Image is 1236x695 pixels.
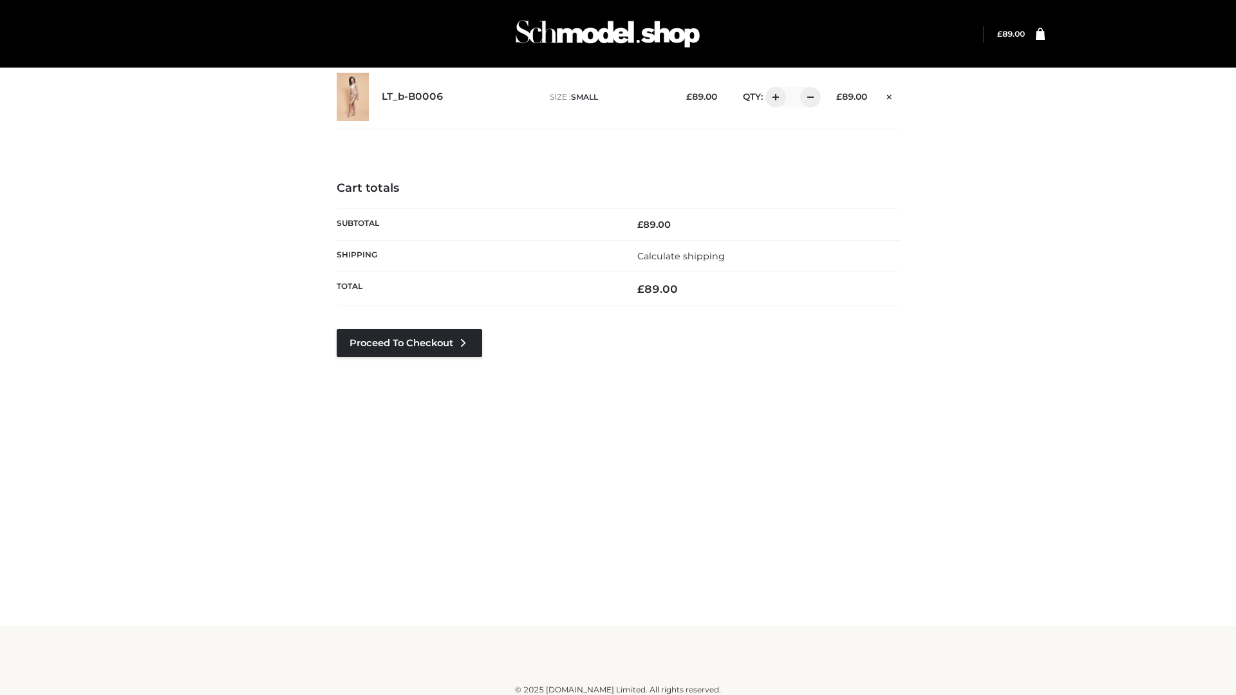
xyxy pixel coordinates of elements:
bdi: 89.00 [686,91,717,102]
h4: Cart totals [337,181,899,196]
div: QTY: [730,87,816,107]
bdi: 89.00 [997,29,1025,39]
a: Calculate shipping [637,250,725,262]
img: Schmodel Admin 964 [511,8,704,59]
span: £ [836,91,842,102]
a: £89.00 [997,29,1025,39]
p: size : [550,91,666,103]
span: SMALL [571,92,598,102]
a: Remove this item [880,87,899,104]
th: Shipping [337,240,618,272]
img: LT_b-B0006 - SMALL [337,73,369,121]
span: £ [686,91,692,102]
th: Subtotal [337,208,618,240]
span: £ [637,283,644,295]
span: £ [637,219,643,230]
bdi: 89.00 [836,91,867,102]
bdi: 89.00 [637,283,678,295]
a: Proceed to Checkout [337,329,482,357]
bdi: 89.00 [637,219,671,230]
th: Total [337,272,618,306]
span: £ [997,29,1002,39]
a: LT_b-B0006 [382,91,444,103]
